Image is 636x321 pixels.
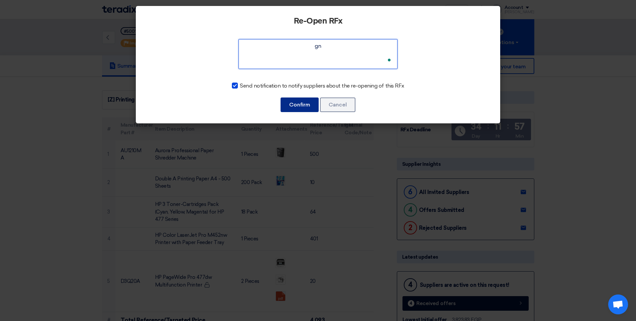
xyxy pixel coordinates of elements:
[146,17,490,26] h2: Re-Open RFx
[281,97,319,112] button: Confirm
[320,97,355,112] button: Cancel
[608,294,628,314] a: Open chat
[238,39,397,69] textarea: To enrich screen reader interactions, please activate Accessibility in Grammarly extension settings
[240,82,404,90] span: Send notification to notify suppliers about the re-opening of this RFx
